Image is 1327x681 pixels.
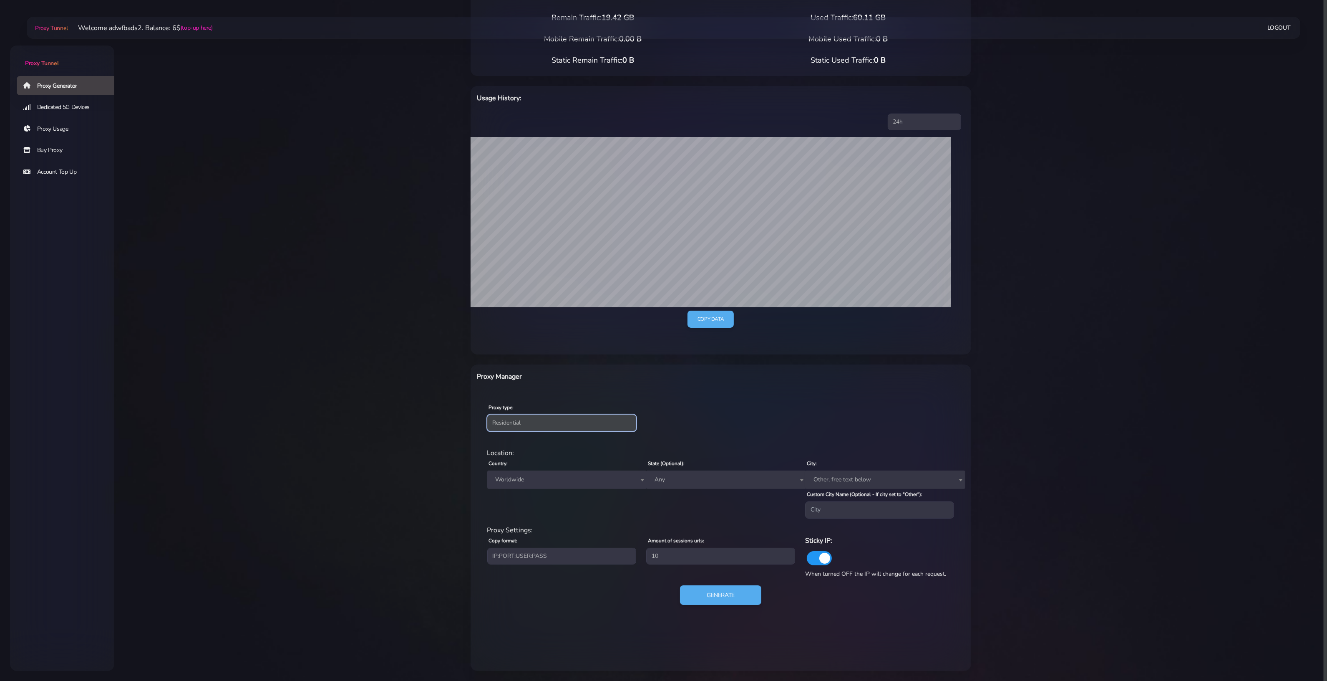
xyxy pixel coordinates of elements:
[854,13,886,23] span: 60.11 GB
[487,471,647,489] span: Worldwide
[35,24,68,32] span: Proxy Tunnel
[619,34,642,44] span: 0.00 B
[648,537,704,544] label: Amount of sessions urls:
[17,98,121,117] a: Dedicated 5G Devices
[805,570,946,578] span: When turned OFF the IP will change for each request.
[651,474,801,486] span: Any
[807,460,817,467] label: City:
[1267,20,1291,35] a: Logout
[489,537,518,544] label: Copy format:
[680,585,761,605] button: Generate
[181,23,213,32] a: (top-up here)
[482,525,959,535] div: Proxy Settings:
[68,23,213,33] li: Welcome adwfbads2. Balance: 6$
[482,448,959,458] div: Location:
[489,460,508,467] label: Country:
[807,491,922,498] label: Custom City Name (Optional - If city set to "Other"):
[466,12,721,23] div: Remain Traffic:
[721,12,976,23] div: Used Traffic:
[17,162,121,182] a: Account Top Up
[489,404,514,411] label: Proxy type:
[721,33,976,45] div: Mobile Used Traffic:
[646,471,806,489] span: Any
[876,34,888,44] span: 0 B
[492,474,642,486] span: Worldwide
[805,535,954,546] h6: Sticky IP:
[805,501,954,518] input: City
[810,474,960,486] span: Other, free text below
[466,55,721,66] div: Static Remain Traffic:
[602,13,635,23] span: 19.42 GB
[721,55,976,66] div: Static Used Traffic:
[17,119,121,139] a: Proxy Usage
[648,460,685,467] label: State (Optional):
[477,93,757,104] h6: Usage History:
[477,371,757,382] h6: Proxy Manager
[687,311,734,328] a: Copy data
[17,76,121,95] a: Proxy Generator
[25,59,58,67] span: Proxy Tunnel
[33,21,68,35] a: Proxy Tunnel
[874,55,886,65] span: 0 B
[1204,544,1317,671] iframe: Webchat Widget
[10,46,114,68] a: Proxy Tunnel
[17,141,121,160] a: Buy Proxy
[805,471,965,489] span: Other, free text below
[466,33,721,45] div: Mobile Remain Traffic:
[623,55,635,65] span: 0 B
